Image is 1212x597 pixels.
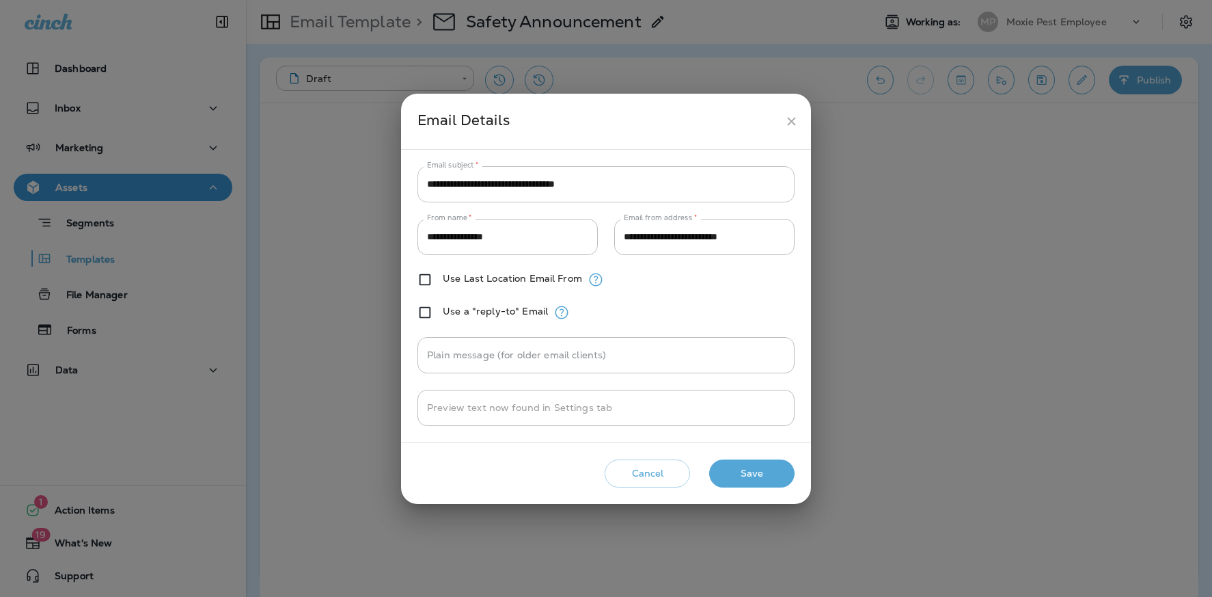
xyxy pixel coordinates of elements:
label: Email from address [624,213,697,223]
button: close [779,109,804,134]
label: From name [427,213,472,223]
label: Use a "reply-to" Email [443,306,548,317]
label: Use Last Location Email From [443,273,582,284]
button: Cancel [605,460,690,488]
button: Save [709,460,795,488]
label: Email subject [427,160,479,170]
div: Email Details [417,109,779,134]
